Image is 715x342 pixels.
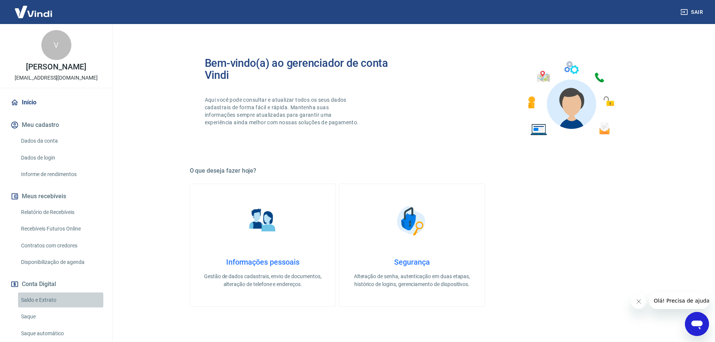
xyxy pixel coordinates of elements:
a: Saldo e Extrato [18,292,103,308]
button: Conta Digital [9,276,103,292]
h2: Bem-vindo(a) ao gerenciador de conta Vindi [205,57,412,81]
img: Informações pessoais [244,202,281,240]
button: Meu cadastro [9,117,103,133]
iframe: Mensagem da empresa [649,292,709,309]
a: Informe de rendimentos [18,167,103,182]
a: Início [9,94,103,111]
h4: Segurança [351,258,473,267]
a: Dados da conta [18,133,103,149]
button: Meus recebíveis [9,188,103,205]
h5: O que deseja fazer hoje? [190,167,635,175]
p: [PERSON_NAME] [26,63,86,71]
img: Vindi [9,0,58,23]
iframe: Fechar mensagem [631,294,646,309]
a: Disponibilização de agenda [18,255,103,270]
img: Segurança [393,202,431,240]
a: Saque [18,309,103,324]
a: Recebíveis Futuros Online [18,221,103,237]
a: Dados de login [18,150,103,166]
a: SegurançaSegurançaAlteração de senha, autenticação em duas etapas, histórico de logins, gerenciam... [339,184,485,307]
a: Contratos com credores [18,238,103,253]
p: Gestão de dados cadastrais, envio de documentos, alteração de telefone e endereços. [202,273,323,288]
p: Alteração de senha, autenticação em duas etapas, histórico de logins, gerenciamento de dispositivos. [351,273,473,288]
img: Imagem de um avatar masculino com diversos icones exemplificando as funcionalidades do gerenciado... [521,57,620,140]
a: Informações pessoaisInformações pessoaisGestão de dados cadastrais, envio de documentos, alteraçã... [190,184,336,307]
button: Sair [679,5,706,19]
a: Saque automático [18,326,103,341]
p: Aqui você pode consultar e atualizar todos os seus dados cadastrais de forma fácil e rápida. Mant... [205,96,360,126]
p: [EMAIL_ADDRESS][DOMAIN_NAME] [15,74,98,82]
a: Relatório de Recebíveis [18,205,103,220]
span: Olá! Precisa de ajuda? [5,5,63,11]
div: V [41,30,71,60]
h4: Informações pessoais [202,258,323,267]
iframe: Botão para abrir a janela de mensagens [685,312,709,336]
